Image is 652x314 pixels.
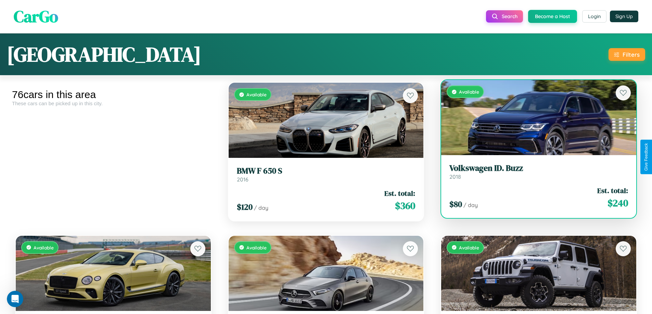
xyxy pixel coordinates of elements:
h3: BMW F 650 S [237,166,416,176]
iframe: Intercom live chat [7,291,23,307]
span: CarGo [14,5,58,28]
span: Available [459,89,479,95]
span: / day [463,202,478,208]
span: 2016 [237,176,248,183]
div: 76 cars in this area [12,89,215,100]
span: $ 360 [395,199,415,213]
div: Give Feedback [644,143,649,171]
div: Filters [623,51,640,58]
a: Volkswagen ID. Buzz2018 [449,163,628,180]
span: $ 240 [608,196,628,210]
button: Search [486,10,523,23]
span: Available [459,245,479,250]
h1: [GEOGRAPHIC_DATA] [7,40,201,68]
a: BMW F 650 S2016 [237,166,416,183]
button: Become a Host [528,10,577,23]
span: Est. total: [384,188,415,198]
span: 2018 [449,173,461,180]
h3: Volkswagen ID. Buzz [449,163,628,173]
button: Sign Up [610,11,638,22]
span: $ 80 [449,199,462,210]
span: Est. total: [597,186,628,195]
span: $ 120 [237,201,253,213]
div: These cars can be picked up in this city. [12,100,215,106]
span: Available [246,92,267,97]
span: / day [254,204,268,211]
span: Search [502,13,517,19]
button: Filters [609,48,645,61]
button: Login [582,10,606,23]
span: Available [34,245,54,250]
span: Available [246,245,267,250]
